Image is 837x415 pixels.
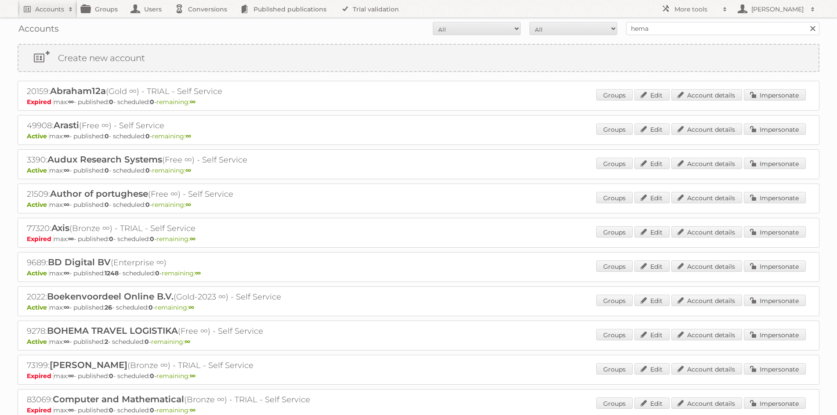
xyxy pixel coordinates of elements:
[109,372,113,380] strong: 0
[150,406,154,414] strong: 0
[634,363,670,375] a: Edit
[35,5,64,14] h2: Accounts
[27,406,54,414] span: Expired
[27,86,334,97] h2: 20159: (Gold ∞) - TRIAL - Self Service
[185,201,191,209] strong: ∞
[27,303,49,311] span: Active
[152,166,191,174] span: remaining:
[152,201,191,209] span: remaining:
[674,5,718,14] h2: More tools
[27,132,810,140] p: max: - published: - scheduled: -
[27,360,334,371] h2: 73199: (Bronze ∞) - TRIAL - Self Service
[634,260,670,272] a: Edit
[156,406,196,414] span: remaining:
[47,154,162,165] span: Audux Research Systems
[27,372,54,380] span: Expired
[27,325,334,337] h2: 9278: (Free ∞) - Self Service
[105,132,109,140] strong: 0
[109,98,113,106] strong: 0
[195,269,201,277] strong: ∞
[155,269,159,277] strong: 0
[671,295,742,306] a: Account details
[634,192,670,203] a: Edit
[190,406,196,414] strong: ∞
[185,132,191,140] strong: ∞
[48,257,111,267] span: BD Digital BV
[50,86,106,96] span: Abraham12a
[596,192,633,203] a: Groups
[27,132,49,140] span: Active
[27,338,49,346] span: Active
[27,166,810,174] p: max: - published: - scheduled: -
[744,89,806,101] a: Impersonate
[596,397,633,409] a: Groups
[185,166,191,174] strong: ∞
[149,303,153,311] strong: 0
[27,291,334,303] h2: 2022: (Gold-2023 ∞) - Self Service
[68,235,74,243] strong: ∞
[145,201,150,209] strong: 0
[185,338,190,346] strong: ∞
[105,303,112,311] strong: 26
[596,226,633,238] a: Groups
[27,223,334,234] h2: 77320: (Bronze ∞) - TRIAL - Self Service
[152,132,191,140] span: remaining:
[744,226,806,238] a: Impersonate
[634,295,670,306] a: Edit
[64,303,69,311] strong: ∞
[671,260,742,272] a: Account details
[27,98,810,106] p: max: - published: - scheduled: -
[634,329,670,340] a: Edit
[596,363,633,375] a: Groups
[109,406,113,414] strong: 0
[162,269,201,277] span: remaining:
[151,338,190,346] span: remaining:
[109,235,113,243] strong: 0
[27,269,49,277] span: Active
[671,329,742,340] a: Account details
[105,269,119,277] strong: 1248
[190,235,196,243] strong: ∞
[671,192,742,203] a: Account details
[47,291,174,302] span: Boekenvoordeel Online B.V.
[27,154,334,166] h2: 3390: (Free ∞) - Self Service
[596,158,633,169] a: Groups
[54,120,79,130] span: Arasti
[671,363,742,375] a: Account details
[27,235,54,243] span: Expired
[744,158,806,169] a: Impersonate
[27,394,334,405] h2: 83069: (Bronze ∞) - TRIAL - Self Service
[671,89,742,101] a: Account details
[50,360,127,370] span: [PERSON_NAME]
[744,123,806,135] a: Impersonate
[145,166,150,174] strong: 0
[27,201,49,209] span: Active
[53,394,184,404] span: Computer and Mathematical
[64,269,69,277] strong: ∞
[596,123,633,135] a: Groups
[156,372,196,380] span: remaining:
[744,192,806,203] a: Impersonate
[671,226,742,238] a: Account details
[51,223,69,233] span: Axis
[749,5,806,14] h2: [PERSON_NAME]
[68,98,74,106] strong: ∞
[64,166,69,174] strong: ∞
[596,89,633,101] a: Groups
[145,132,150,140] strong: 0
[634,158,670,169] a: Edit
[68,406,74,414] strong: ∞
[145,338,149,346] strong: 0
[64,338,69,346] strong: ∞
[18,45,819,71] a: Create new account
[64,132,69,140] strong: ∞
[105,166,109,174] strong: 0
[105,201,109,209] strong: 0
[105,338,108,346] strong: 2
[634,89,670,101] a: Edit
[27,188,334,200] h2: 21509: (Free ∞) - Self Service
[27,257,334,268] h2: 9689: (Enterprise ∞)
[47,325,178,336] span: BOHEMA TRAVEL LOGISTIKA
[156,235,196,243] span: remaining:
[744,329,806,340] a: Impersonate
